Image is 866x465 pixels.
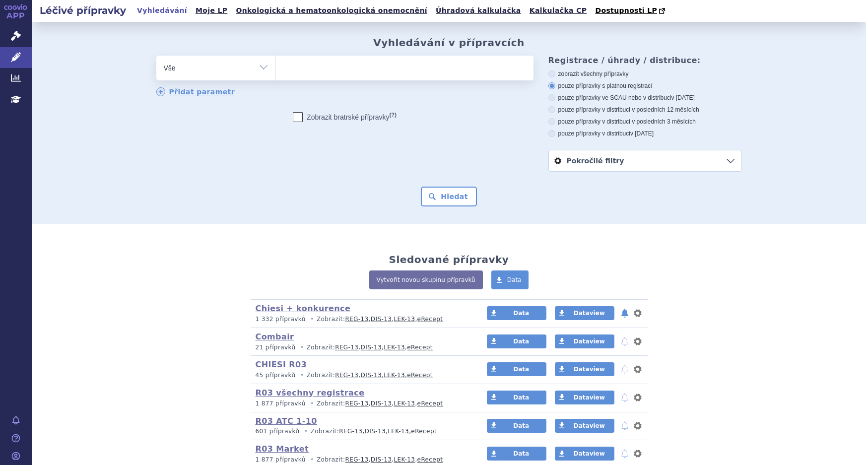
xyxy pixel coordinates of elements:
[373,37,525,49] h2: Vyhledávání v přípravcích
[487,391,546,404] a: Data
[345,456,368,463] a: REG-13
[371,400,392,407] a: DIS-13
[388,428,409,435] a: LEK-13
[256,316,306,323] span: 1 332 přípravků
[548,106,742,114] label: pouze přípravky v distribuci v posledních 12 měsících
[256,332,294,341] a: Combair
[335,344,358,351] a: REG-13
[411,428,437,435] a: eRecept
[365,428,386,435] a: DIS-13
[555,362,614,376] a: Dataview
[574,394,605,401] span: Dataview
[555,391,614,404] a: Dataview
[549,150,741,171] a: Pokročilé filtry
[134,4,190,17] a: Vyhledávání
[339,428,362,435] a: REG-13
[513,310,529,317] span: Data
[233,4,430,17] a: Onkologická a hematoonkologická onemocnění
[487,334,546,348] a: Data
[633,307,643,319] button: nastavení
[256,371,468,380] p: Zobrazit: , , ,
[620,363,630,375] button: notifikace
[513,338,529,345] span: Data
[633,448,643,460] button: nastavení
[256,456,306,463] span: 1 877 přípravků
[308,399,317,408] i: •
[433,4,524,17] a: Úhradová kalkulačka
[548,130,742,137] label: pouze přípravky v distribuci
[548,56,742,65] h3: Registrace / úhrady / distribuce:
[633,363,643,375] button: nastavení
[335,372,358,379] a: REG-13
[256,388,365,398] a: R03 všechny registrace
[256,456,468,464] p: Zobrazit: , , ,
[513,450,529,457] span: Data
[620,307,630,319] button: notifikace
[389,254,509,266] h2: Sledované přípravky
[302,427,311,436] i: •
[256,304,351,313] a: Chiesi + konkurence
[256,399,468,408] p: Zobrazit: , , ,
[394,316,415,323] a: LEK-13
[390,112,397,118] abbr: (?)
[633,392,643,403] button: nastavení
[256,344,296,351] span: 21 přípravků
[417,456,443,463] a: eRecept
[630,130,654,137] span: v [DATE]
[407,372,433,379] a: eRecept
[574,422,605,429] span: Dataview
[371,456,392,463] a: DIS-13
[417,400,443,407] a: eRecept
[256,444,309,454] a: R03 Market
[671,94,695,101] span: v [DATE]
[513,394,529,401] span: Data
[345,400,368,407] a: REG-13
[256,400,306,407] span: 1 877 přípravků
[574,366,605,373] span: Dataview
[256,427,468,436] p: Zobrazit: , , ,
[595,6,657,14] span: Dostupnosti LP
[256,416,317,426] a: R03 ATC 1-10
[592,4,670,18] a: Dostupnosti LP
[256,315,468,324] p: Zobrazit: , , ,
[417,316,443,323] a: eRecept
[193,4,230,17] a: Moje LP
[513,366,529,373] span: Data
[256,360,307,369] a: CHIESI R03
[620,420,630,432] button: notifikace
[256,428,300,435] span: 601 přípravků
[361,372,382,379] a: DIS-13
[555,419,614,433] a: Dataview
[620,335,630,347] button: notifikace
[487,362,546,376] a: Data
[487,419,546,433] a: Data
[293,112,397,122] label: Zobrazit bratrské přípravky
[32,3,134,17] h2: Léčivé přípravky
[308,315,317,324] i: •
[384,372,405,379] a: LEK-13
[298,343,307,352] i: •
[487,306,546,320] a: Data
[369,270,483,289] a: Vytvořit novou skupinu přípravků
[548,82,742,90] label: pouze přípravky s platnou registrací
[574,310,605,317] span: Dataview
[491,270,529,289] a: Data
[620,448,630,460] button: notifikace
[298,371,307,380] i: •
[633,420,643,432] button: nastavení
[407,344,433,351] a: eRecept
[620,392,630,403] button: notifikace
[256,372,296,379] span: 45 přípravků
[394,456,415,463] a: LEK-13
[308,456,317,464] i: •
[256,343,468,352] p: Zobrazit: , , ,
[487,447,546,461] a: Data
[574,450,605,457] span: Dataview
[555,306,614,320] a: Dataview
[345,316,368,323] a: REG-13
[513,422,529,429] span: Data
[507,276,522,283] span: Data
[421,187,477,206] button: Hledat
[548,94,742,102] label: pouze přípravky ve SCAU nebo v distribuci
[555,334,614,348] a: Dataview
